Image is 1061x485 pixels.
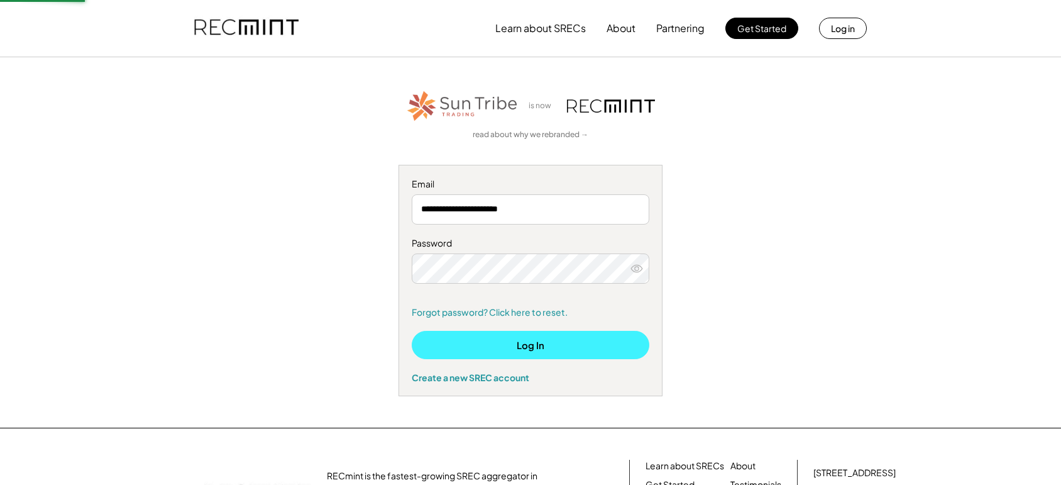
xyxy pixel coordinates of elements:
button: Get Started [725,18,798,39]
button: Log In [412,331,649,359]
img: recmint-logotype%403x.png [567,99,655,113]
a: Learn about SRECs [646,460,724,472]
div: [STREET_ADDRESS] [813,467,896,479]
div: Create a new SREC account [412,372,649,383]
a: About [730,460,756,472]
button: Partnering [656,16,705,41]
a: Forgot password? Click here to reset. [412,306,649,319]
div: is now [525,101,561,111]
button: Learn about SRECs [495,16,586,41]
img: STT_Horizontal_Logo%2B-%2BColor.png [406,89,519,123]
button: About [607,16,635,41]
div: Email [412,178,649,191]
div: Password [412,237,649,250]
img: recmint-logotype%403x.png [194,7,299,50]
button: Log in [819,18,867,39]
a: read about why we rebranded → [473,130,588,140]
